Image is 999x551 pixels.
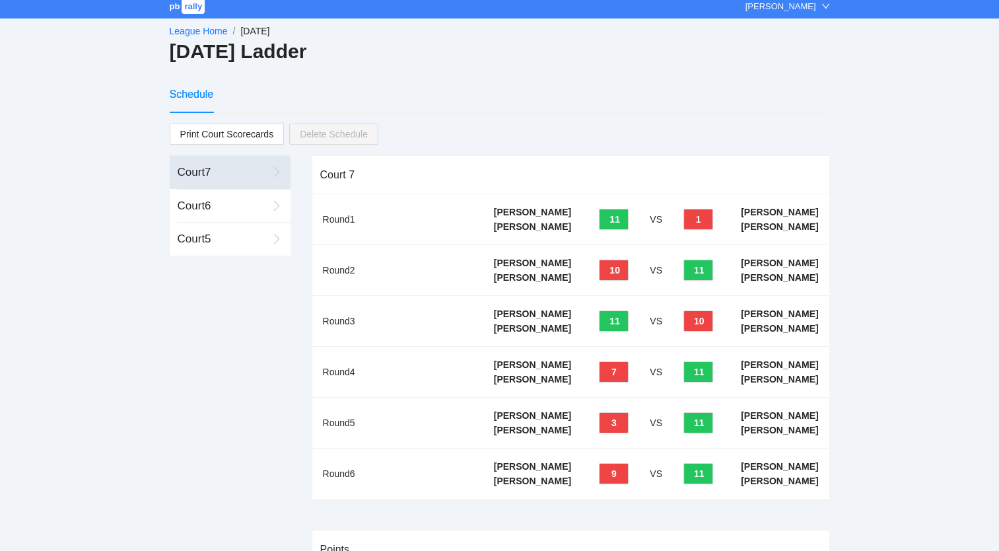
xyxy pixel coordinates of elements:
[170,86,214,102] div: Schedule
[741,323,818,334] b: [PERSON_NAME]
[320,156,821,194] div: Court 7
[821,2,830,11] span: down
[494,258,571,268] b: [PERSON_NAME]
[599,412,629,433] button: 3
[683,209,713,230] button: 1
[494,323,571,334] b: [PERSON_NAME]
[599,311,629,332] button: 11
[494,221,571,232] b: [PERSON_NAME]
[494,359,571,370] b: [PERSON_NAME]
[312,194,483,245] td: Round 1
[599,260,629,281] button: 10
[312,449,483,499] td: Round 6
[494,425,571,435] b: [PERSON_NAME]
[741,476,818,486] b: [PERSON_NAME]
[178,198,267,215] div: Court 6
[494,309,571,319] b: [PERSON_NAME]
[178,231,267,248] div: Court 5
[312,398,483,449] td: Round 5
[639,194,673,245] td: VS
[741,221,818,232] b: [PERSON_NAME]
[741,359,818,370] b: [PERSON_NAME]
[312,245,483,296] td: Round 2
[494,410,571,421] b: [PERSON_NAME]
[639,245,673,296] td: VS
[683,361,713,383] button: 11
[683,412,713,433] button: 11
[683,463,713,484] button: 11
[170,1,180,11] span: pb
[180,124,274,144] span: Print Court Scorecards
[178,164,267,181] div: Court 7
[741,410,818,421] b: [PERSON_NAME]
[639,296,673,347] td: VS
[494,272,571,283] b: [PERSON_NAME]
[240,26,269,36] span: [DATE]
[599,209,629,230] button: 11
[232,26,235,36] span: /
[494,207,571,217] b: [PERSON_NAME]
[741,425,818,435] b: [PERSON_NAME]
[639,398,673,449] td: VS
[741,374,818,385] b: [PERSON_NAME]
[639,449,673,499] td: VS
[170,38,830,65] h2: [DATE] Ladder
[494,461,571,472] b: [PERSON_NAME]
[683,260,713,281] button: 11
[683,311,713,332] button: 10
[741,461,818,472] b: [PERSON_NAME]
[170,1,207,11] a: pbrally
[599,361,629,383] button: 7
[741,207,818,217] b: [PERSON_NAME]
[312,296,483,347] td: Round 3
[494,476,571,486] b: [PERSON_NAME]
[741,258,818,268] b: [PERSON_NAME]
[639,347,673,398] td: VS
[741,309,818,319] b: [PERSON_NAME]
[741,272,818,283] b: [PERSON_NAME]
[170,26,228,36] a: League Home
[494,374,571,385] b: [PERSON_NAME]
[170,124,285,145] a: Print Court Scorecards
[312,347,483,398] td: Round 4
[599,463,629,484] button: 9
